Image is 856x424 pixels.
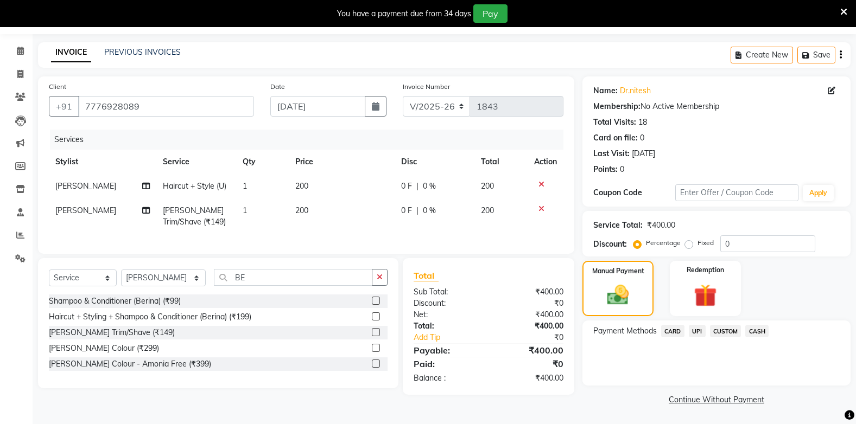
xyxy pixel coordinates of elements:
[687,265,724,275] label: Redemption
[49,150,156,174] th: Stylist
[236,150,289,174] th: Qty
[414,270,439,281] span: Total
[646,238,681,248] label: Percentage
[675,184,798,201] input: Enter Offer / Coupon Code
[49,82,66,92] label: Client
[104,47,181,57] a: PREVIOUS INVOICES
[489,309,572,320] div: ₹400.00
[289,150,394,174] th: Price
[689,325,706,337] span: UPI
[481,205,494,215] span: 200
[620,85,651,97] a: Dr.nitesh
[593,220,643,231] div: Service Total:
[600,282,636,307] img: _cash.svg
[489,320,572,332] div: ₹400.00
[405,298,489,309] div: Discount:
[731,47,793,63] button: Create New
[423,205,436,216] span: 0 %
[401,205,412,216] span: 0 F
[502,332,572,343] div: ₹0
[593,101,641,112] div: Membership:
[640,132,644,144] div: 0
[593,164,618,175] div: Points:
[395,150,474,174] th: Disc
[243,205,247,215] span: 1
[55,205,116,215] span: [PERSON_NAME]
[481,181,494,191] span: 200
[593,101,840,112] div: No Active Membership
[489,357,572,370] div: ₹0
[593,239,627,250] div: Discount:
[638,117,647,128] div: 18
[55,181,116,191] span: [PERSON_NAME]
[593,132,638,144] div: Card on file:
[585,394,848,406] a: Continue Without Payment
[49,295,181,307] div: Shampoo & Conditioner (Berina) (₹99)
[405,332,503,343] a: Add Tip
[270,82,285,92] label: Date
[620,164,624,175] div: 0
[405,344,489,357] div: Payable:
[50,130,572,150] div: Services
[473,4,508,23] button: Pay
[687,281,724,310] img: _gift.svg
[528,150,563,174] th: Action
[489,344,572,357] div: ₹400.00
[745,325,769,337] span: CASH
[49,96,79,117] button: +91
[593,325,657,337] span: Payment Methods
[337,8,471,20] div: You have a payment due from 34 days
[214,269,372,286] input: Search or Scan
[163,181,226,191] span: Haircut + Style (U)
[49,327,175,338] div: [PERSON_NAME] Trim/Shave (₹149)
[797,47,835,63] button: Save
[489,286,572,298] div: ₹400.00
[401,181,412,192] span: 0 F
[416,181,419,192] span: |
[49,343,159,354] div: [PERSON_NAME] Colour (₹299)
[632,148,655,159] div: [DATE]
[49,311,251,323] div: Haircut + Styling + Shampoo & Conditioner (Berina) (₹199)
[405,309,489,320] div: Net:
[593,117,636,128] div: Total Visits:
[489,298,572,309] div: ₹0
[416,205,419,216] span: |
[403,82,450,92] label: Invoice Number
[803,185,834,201] button: Apply
[661,325,684,337] span: CARD
[405,286,489,298] div: Sub Total:
[489,372,572,384] div: ₹400.00
[49,358,211,370] div: [PERSON_NAME] Colour - Amonia Free (₹399)
[243,181,247,191] span: 1
[710,325,741,337] span: CUSTOM
[423,181,436,192] span: 0 %
[593,187,675,198] div: Coupon Code
[698,238,714,248] label: Fixed
[51,43,91,62] a: INVOICE
[647,220,675,231] div: ₹400.00
[295,181,308,191] span: 200
[295,205,308,215] span: 200
[78,96,254,117] input: Search by Name/Mobile/Email/Code
[163,205,226,227] span: [PERSON_NAME] Trim/Shave (₹149)
[405,320,489,332] div: Total:
[405,357,489,370] div: Paid:
[592,266,644,276] label: Manual Payment
[405,372,489,384] div: Balance :
[474,150,528,174] th: Total
[593,85,618,97] div: Name:
[156,150,236,174] th: Service
[593,148,630,159] div: Last Visit:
